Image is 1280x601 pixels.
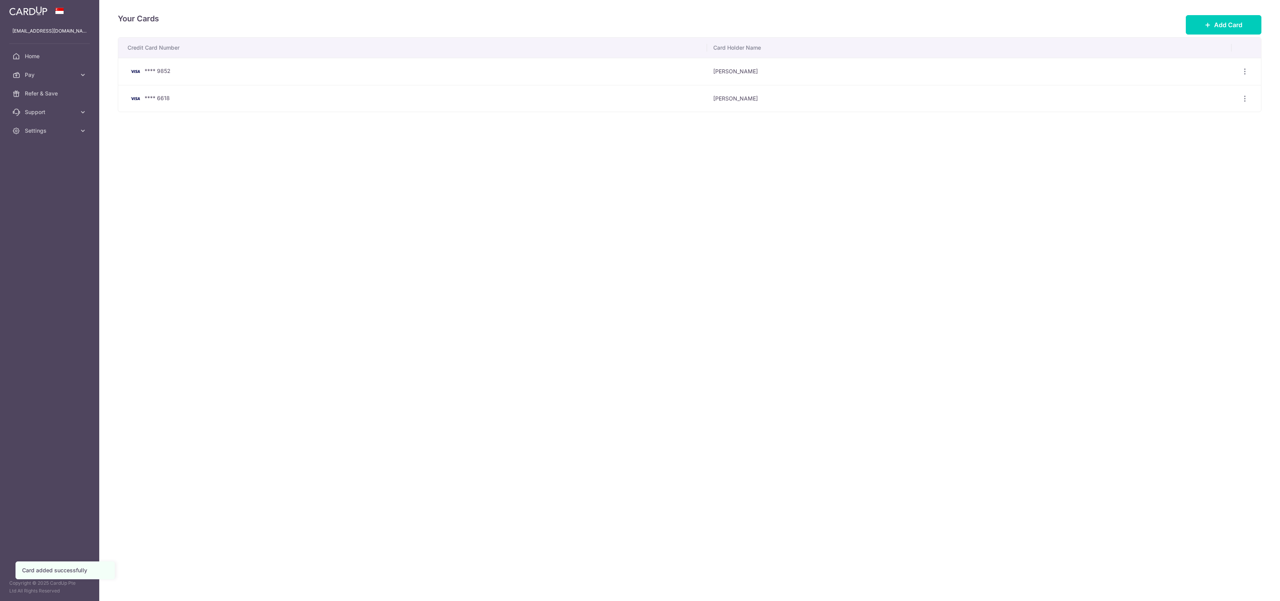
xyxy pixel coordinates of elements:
td: [PERSON_NAME] [707,58,1232,85]
span: Refer & Save [25,90,76,97]
td: [PERSON_NAME] [707,85,1232,112]
span: Support [25,108,76,116]
div: Card added successfully [22,566,108,574]
p: [EMAIL_ADDRESS][DOMAIN_NAME] [12,27,87,35]
img: CardUp [9,6,47,16]
span: Home [25,52,76,60]
span: Settings [25,127,76,135]
span: Pay [25,71,76,79]
h4: Your Cards [118,12,159,25]
th: Card Holder Name [707,38,1232,58]
img: Bank Card [128,67,143,76]
button: Add Card [1186,15,1261,35]
span: Add Card [1214,20,1242,29]
th: Credit Card Number [118,38,707,58]
img: Bank Card [128,94,143,103]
